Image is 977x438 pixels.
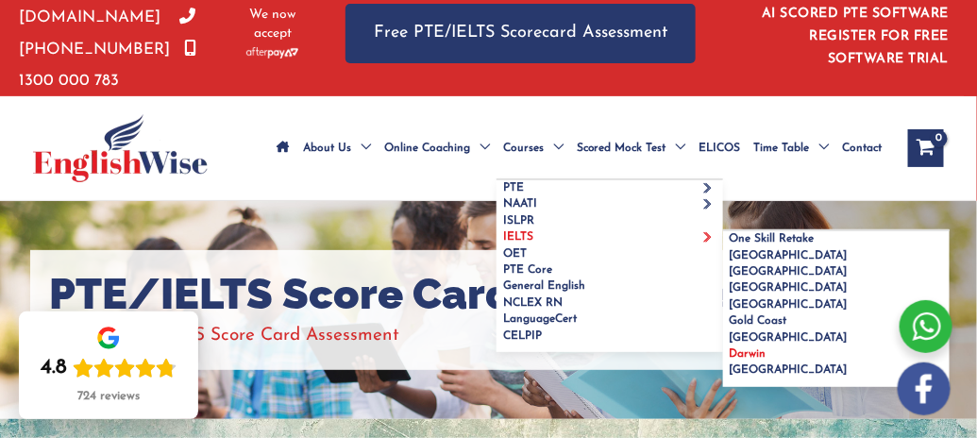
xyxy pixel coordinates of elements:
[723,231,950,247] a: One Skill Retake
[497,115,570,181] a: CoursesMenu Toggle
[577,115,666,181] span: Scored Mock Test
[351,115,371,181] span: Menu Toggle
[497,229,723,245] a: IELTSMenu Toggle
[497,262,723,278] a: PTE Core
[730,233,815,244] span: One Skill Retake
[730,266,848,278] span: [GEOGRAPHIC_DATA]
[497,180,723,196] a: PTEMenu Toggle
[270,115,889,181] nav: Site Navigation: Main Menu
[666,115,686,181] span: Menu Toggle
[570,115,693,181] a: Scored Mock TestMenu Toggle
[503,231,533,243] span: IELTS
[503,182,524,194] span: PTE
[497,246,723,262] a: OET
[33,114,208,182] img: cropped-ew-logo
[19,42,196,89] a: 1300 000 783
[898,362,951,415] img: white-facebook.png
[730,332,848,344] span: [GEOGRAPHIC_DATA]
[384,115,470,181] span: Online Coaching
[702,183,718,194] span: Menu Toggle
[246,47,298,58] img: Afterpay-Logo
[41,355,67,381] div: 4.8
[41,355,177,381] div: Rating: 4.8 out of 5
[503,297,563,309] span: NCLEX RN
[702,200,718,211] span: Menu Toggle
[723,330,950,346] a: [GEOGRAPHIC_DATA]
[497,278,723,295] a: General English
[497,196,723,212] a: NAATIMenu Toggle
[503,313,577,325] span: LanguageCert
[908,129,944,167] a: View Shopping Cart, empty
[503,330,542,342] span: CELPIP
[730,364,848,376] span: [GEOGRAPHIC_DATA]
[723,297,950,313] a: [GEOGRAPHIC_DATA]
[723,280,950,296] a: [GEOGRAPHIC_DATA]
[503,115,544,181] span: Courses
[49,320,772,351] nav: Breadcrumbs
[77,389,140,404] div: 724 reviews
[810,115,830,181] span: Menu Toggle
[503,264,552,276] span: PTE Core
[503,248,527,260] span: OET
[730,348,766,360] span: Darwin
[303,115,351,181] span: About Us
[723,313,950,329] a: Gold Coast
[754,115,810,181] span: Time Table
[748,115,836,181] a: Time TableMenu Toggle
[49,269,772,320] h1: PTE/IELTS Score Card Assessment
[296,115,378,181] a: About UsMenu Toggle
[497,295,723,312] a: NCLEX RN
[497,213,723,229] a: ISLPR
[836,115,889,181] a: Contact
[730,250,848,261] span: [GEOGRAPHIC_DATA]
[723,346,950,362] a: Darwin
[702,232,718,243] span: Menu Toggle
[470,115,490,181] span: Menu Toggle
[544,115,564,181] span: Menu Toggle
[723,362,950,386] a: [GEOGRAPHIC_DATA]
[497,328,723,352] a: CELPIP
[503,198,537,210] span: NAATI
[730,282,848,294] span: [GEOGRAPHIC_DATA]
[730,299,848,311] span: [GEOGRAPHIC_DATA]
[246,6,298,43] span: We now accept
[503,215,534,227] span: ISLPR
[730,315,787,327] span: Gold Coast
[762,7,949,66] a: AI SCORED PTE SOFTWARE REGISTER FOR FREE SOFTWARE TRIAL
[503,280,585,292] span: General English
[723,264,950,280] a: [GEOGRAPHIC_DATA]
[693,115,748,181] a: ELICOS
[497,312,723,328] a: LanguageCert
[19,9,195,57] a: [PHONE_NUMBER]
[345,4,696,63] a: Free PTE/IELTS Scorecard Assessment
[843,115,883,181] span: Contact
[699,115,741,181] span: ELICOS
[723,248,950,264] a: [GEOGRAPHIC_DATA]
[119,327,399,345] span: PTE/IELTS Score Card Assessment
[378,115,497,181] a: Online CoachingMenu Toggle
